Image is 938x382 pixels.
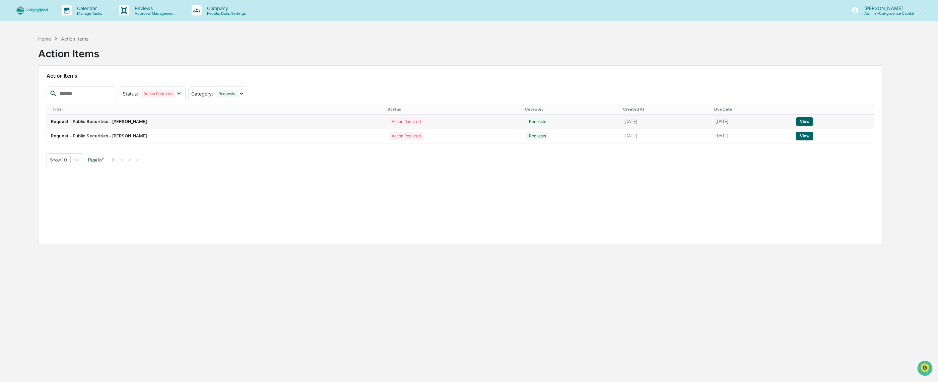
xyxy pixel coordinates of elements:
[4,147,45,159] a: 🔎Data Lookup
[21,109,54,115] span: [PERSON_NAME]
[796,132,813,140] button: View
[859,11,914,16] p: Admin • Congruence Capital
[389,132,423,140] div: Action Required
[796,119,813,124] a: View
[59,109,73,115] span: [DATE]
[13,110,19,115] img: 1746055101610-c473b297-6a78-478c-a979-82029cc54cd1
[72,5,106,11] p: Calendar
[13,150,42,156] span: Data Lookup
[119,157,125,163] button: <
[7,103,17,114] img: Jack Rasmussen
[526,132,548,140] div: Requests
[55,137,83,144] span: Attestations
[72,11,106,16] p: Manage Tasks
[7,51,19,63] img: 1746055101610-c473b297-6a78-478c-a979-82029cc54cd1
[16,6,48,15] img: logo
[526,118,548,125] div: Requests
[46,134,86,146] a: 🗄️Attestations
[88,157,105,163] span: Page 1 of 1
[59,91,73,97] span: [DATE]
[56,109,58,115] span: •
[202,5,249,11] p: Company
[13,137,43,144] span: Preclearance
[712,129,792,143] td: [DATE]
[38,36,51,42] div: Home
[712,115,792,129] td: [DATE]
[47,115,385,129] td: Request - Public Securities - [PERSON_NAME]
[388,107,520,112] div: Status
[21,91,54,97] span: [PERSON_NAME]
[30,58,92,63] div: We're available if you need us!
[714,107,789,112] div: Due Date
[620,115,712,129] td: [DATE]
[110,157,118,163] button: |<
[7,138,12,143] div: 🖐️
[525,107,617,112] div: Category
[796,117,813,126] button: View
[7,14,122,25] p: How can we help?
[47,73,874,79] h2: Action Items
[7,150,12,156] div: 🔎
[49,138,54,143] div: 🗄️
[141,90,175,98] div: Action Required
[4,134,46,146] a: 🖐️Preclearance
[623,107,709,112] div: Created At
[47,166,81,171] a: Powered byPylon
[56,91,58,97] span: •
[7,74,45,80] div: Past conversations
[7,85,17,95] img: Jack Rasmussen
[129,5,178,11] p: Reviews
[13,91,19,97] img: 1746055101610-c473b297-6a78-478c-a979-82029cc54cd1
[620,129,712,143] td: [DATE]
[796,133,813,138] a: View
[14,51,26,63] img: 8933085812038_c878075ebb4cc5468115_72.jpg
[917,360,935,378] iframe: Open customer support
[30,51,110,58] div: Start new chat
[123,91,138,97] span: Status :
[104,73,122,81] button: See all
[191,91,213,97] span: Category :
[114,53,122,61] button: Start new chat
[216,90,238,98] div: Requests
[67,166,81,171] span: Pylon
[52,107,382,112] div: Title
[61,36,88,42] div: Action Items
[129,11,178,16] p: Approval Management
[126,157,133,163] button: >
[47,129,385,143] td: Request - Public Securities - [PERSON_NAME]
[859,5,914,11] p: [PERSON_NAME]
[17,30,111,38] input: Clear
[389,118,423,125] div: Action Required
[202,11,249,16] p: People, Data, Settings
[134,157,142,163] button: >|
[38,42,99,60] div: Action Items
